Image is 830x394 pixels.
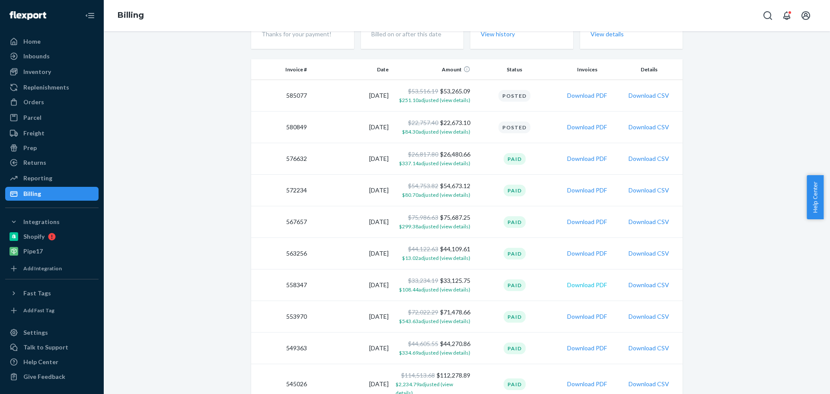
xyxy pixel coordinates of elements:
[5,326,99,340] a: Settings
[629,281,669,289] button: Download CSV
[629,249,669,258] button: Download CSV
[5,340,99,354] a: Talk to Support
[310,80,392,112] td: [DATE]
[629,123,669,131] button: Download CSV
[408,308,438,316] span: $72,022.29
[402,127,470,136] button: $84.30adjusted (view details)
[408,119,438,126] span: $22,757.40
[567,249,607,258] button: Download PDF
[629,91,669,100] button: Download CSV
[392,301,474,333] td: $71,478.66
[481,30,515,38] button: View history
[392,333,474,364] td: $44,270.86
[251,59,310,80] th: Invoice #
[392,175,474,206] td: $54,673.12
[504,185,526,196] div: Paid
[251,112,310,143] td: 580849
[392,269,474,301] td: $33,125.75
[399,223,470,230] span: $299.38 adjusted (view details)
[23,98,44,106] div: Orders
[778,7,795,24] button: Open notifications
[408,340,438,347] span: $44,605.55
[591,30,624,38] button: View details
[5,304,99,317] a: Add Fast Tag
[392,143,474,175] td: $26,480.66
[23,372,65,381] div: Give Feedback
[399,159,470,167] button: $337.14adjusted (view details)
[401,372,435,379] span: $114,513.68
[399,349,470,356] span: $334.69 adjusted (view details)
[567,154,607,163] button: Download PDF
[759,7,776,24] button: Open Search Box
[5,95,99,109] a: Orders
[392,80,474,112] td: $53,265.09
[23,37,41,46] div: Home
[797,7,814,24] button: Open account menu
[504,248,526,259] div: Paid
[5,244,99,258] a: Pipe17
[408,87,438,95] span: $53,516.19
[5,111,99,125] a: Parcel
[5,215,99,229] button: Integrations
[23,52,50,61] div: Inbounds
[504,216,526,228] div: Paid
[504,153,526,165] div: Paid
[629,186,669,195] button: Download CSV
[23,218,60,226] div: Integrations
[567,186,607,195] button: Download PDF
[23,328,48,337] div: Settings
[392,112,474,143] td: $22,673.10
[310,59,392,80] th: Date
[23,289,51,298] div: Fast Tags
[23,358,58,366] div: Help Center
[5,35,99,48] a: Home
[23,67,51,76] div: Inventory
[474,59,555,80] th: Status
[23,174,52,183] div: Reporting
[371,30,453,38] p: Billed on or after this date
[504,279,526,291] div: Paid
[251,206,310,238] td: 567657
[567,91,607,100] button: Download PDF
[567,312,607,321] button: Download PDF
[23,247,43,256] div: Pipe17
[262,30,344,38] p: Thanks for your payment!
[5,141,99,155] a: Prep
[5,370,99,384] button: Give Feedback
[23,307,54,314] div: Add Fast Tag
[5,286,99,300] button: Fast Tags
[23,144,37,152] div: Prep
[23,232,45,241] div: Shopify
[251,269,310,301] td: 558347
[392,238,474,269] td: $44,109.61
[310,143,392,175] td: [DATE]
[567,281,607,289] button: Download PDF
[251,333,310,364] td: 549363
[402,192,470,198] span: $80.70 adjusted (view details)
[629,344,669,352] button: Download CSV
[23,189,41,198] div: Billing
[310,238,392,269] td: [DATE]
[408,277,438,284] span: $33,234.19
[310,333,392,364] td: [DATE]
[5,80,99,94] a: Replenishments
[498,122,530,133] div: Posted
[399,318,470,324] span: $543.63 adjusted (view details)
[399,286,470,293] span: $108.44 adjusted (view details)
[310,301,392,333] td: [DATE]
[399,97,470,103] span: $251.10 adjusted (view details)
[567,218,607,226] button: Download PDF
[408,245,438,253] span: $44,122.63
[310,175,392,206] td: [DATE]
[5,65,99,79] a: Inventory
[399,96,470,104] button: $251.10adjusted (view details)
[807,175,824,219] button: Help Center
[399,348,470,357] button: $334.69adjusted (view details)
[504,378,526,390] div: Paid
[10,11,46,20] img: Flexport logo
[23,83,69,92] div: Replenishments
[399,160,470,167] span: $337.14 adjusted (view details)
[5,49,99,63] a: Inbounds
[5,262,99,275] a: Add Integration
